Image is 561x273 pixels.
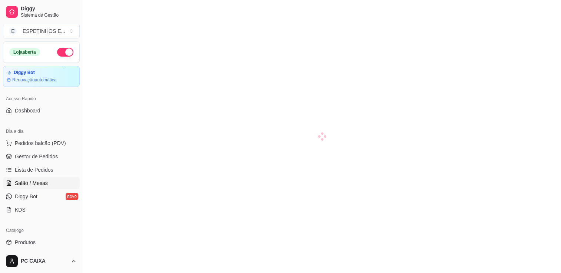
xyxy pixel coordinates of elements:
div: Catálogo [3,225,80,236]
button: Pedidos balcão (PDV) [3,137,80,149]
a: Salão / Mesas [3,177,80,189]
div: ESPETINHOS E ... [23,27,65,35]
a: KDS [3,204,80,216]
span: KDS [15,206,26,213]
span: Dashboard [15,107,40,114]
a: Gestor de Pedidos [3,151,80,162]
button: Alterar Status [57,48,73,57]
span: Lista de Pedidos [15,166,53,173]
span: PC CAIXA [21,258,68,264]
a: Produtos [3,236,80,248]
a: Diggy BotRenovaçãoautomática [3,66,80,87]
button: Select a team [3,24,80,38]
div: Loja aberta [9,48,40,56]
span: Salão / Mesas [15,179,48,187]
span: Produtos [15,239,36,246]
article: Diggy Bot [14,70,35,75]
a: DiggySistema de Gestão [3,3,80,21]
a: Dashboard [3,105,80,117]
span: Pedidos balcão (PDV) [15,139,66,147]
div: Acesso Rápido [3,93,80,105]
button: PC CAIXA [3,252,80,270]
span: Diggy Bot [15,193,37,200]
article: Renovação automática [12,77,56,83]
div: Dia a dia [3,125,80,137]
span: Gestor de Pedidos [15,153,58,160]
span: Sistema de Gestão [21,12,77,18]
a: Lista de Pedidos [3,164,80,176]
span: Diggy [21,6,77,12]
span: E [9,27,17,35]
a: Diggy Botnovo [3,191,80,202]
